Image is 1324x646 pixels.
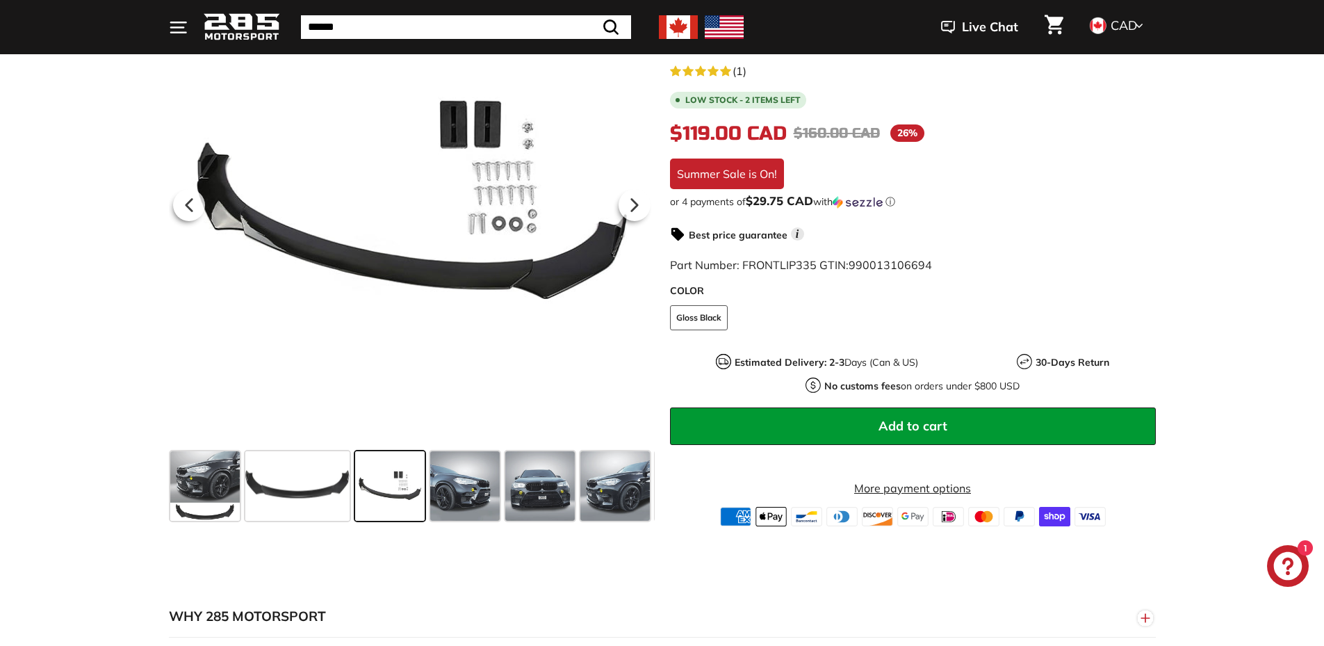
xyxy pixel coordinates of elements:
[824,380,901,392] strong: No customs fees
[962,18,1018,36] span: Live Chat
[933,507,964,526] img: ideal
[735,355,918,370] p: Days (Can & US)
[746,193,813,208] span: $29.75 CAD
[301,15,631,39] input: Search
[923,10,1036,45] button: Live Chat
[733,63,746,79] span: (1)
[1074,507,1106,526] img: visa
[791,227,804,241] span: i
[826,507,858,526] img: diners_club
[1111,17,1137,33] span: CAD
[890,124,924,142] span: 26%
[670,195,1156,209] div: or 4 payments of with
[968,507,999,526] img: master
[670,407,1156,445] button: Add to cart
[755,507,787,526] img: apple_pay
[685,96,801,104] span: Low stock - 2 items left
[833,196,883,209] img: Sezzle
[824,379,1020,394] p: on orders under $800 USD
[670,480,1156,496] a: More payment options
[794,124,880,142] span: $160.00 CAD
[849,258,932,272] span: 990013106694
[791,507,822,526] img: bancontact
[1036,356,1109,369] strong: 30-Days Return
[1263,545,1313,590] inbox-online-store-chat: Shopify online store chat
[720,507,751,526] img: american_express
[670,195,1156,209] div: or 4 payments of$29.75 CADwithSezzle Click to learn more about Sezzle
[1036,3,1072,51] a: Cart
[1004,507,1035,526] img: paypal
[878,418,947,434] span: Add to cart
[862,507,893,526] img: discover
[670,258,932,272] span: Part Number: FRONTLIP335 GTIN:
[670,159,784,189] div: Summer Sale is On!
[670,284,1156,298] label: COLOR
[670,61,1156,79] a: 5.0 rating (1 votes)
[689,229,787,241] strong: Best price guarantee
[204,11,280,44] img: Logo_285_Motorsport_areodynamics_components
[735,356,844,369] strong: Estimated Delivery: 2-3
[897,507,929,526] img: google_pay
[670,122,787,145] span: $119.00 CAD
[169,596,1156,638] button: WHY 285 MOTORSPORT
[1039,507,1070,526] img: shopify_pay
